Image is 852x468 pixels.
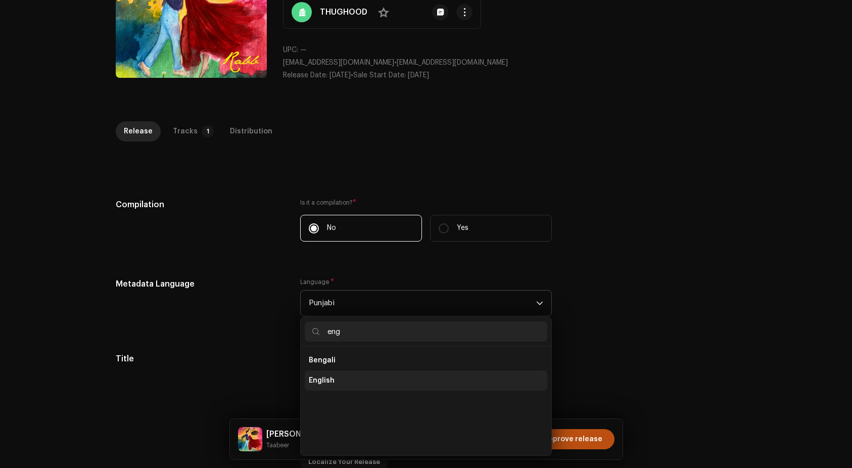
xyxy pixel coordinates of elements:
span: [DATE] [408,72,429,79]
li: English [305,370,547,391]
span: Bengali [309,355,336,365]
p: No [327,223,336,233]
h5: Title [116,353,284,365]
label: Is it a compilation? [300,199,552,207]
div: Distribution [230,121,272,142]
span: Punjabi [309,291,536,316]
span: — [300,46,307,54]
small: Rabb [266,440,330,450]
span: [DATE] [329,72,351,79]
div: Tracks [173,121,198,142]
label: Language [300,278,334,286]
span: Release Date: [283,72,327,79]
span: English [309,376,335,386]
span: UPC: [283,46,298,54]
li: Bengali [305,350,547,370]
p-badge: 1 [202,125,214,137]
span: [EMAIL_ADDRESS][DOMAIN_NAME] [397,59,508,66]
span: Sale Start Date: [353,72,406,79]
span: [EMAIL_ADDRESS][DOMAIN_NAME] [283,59,394,66]
img: 9b3781ae-28b8-4be8-be05-8cf66cd18dfd [238,427,262,451]
h5: Compilation [116,199,284,211]
button: Approve release [531,429,614,449]
h5: Metadata Language [116,278,284,290]
p: Yes [457,223,468,233]
p: • [283,58,736,68]
span: Approve release [543,429,602,449]
h5: Rabb [266,428,330,440]
div: dropdown trigger [536,291,543,316]
ul: Option List [301,346,551,455]
span: • [283,72,353,79]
